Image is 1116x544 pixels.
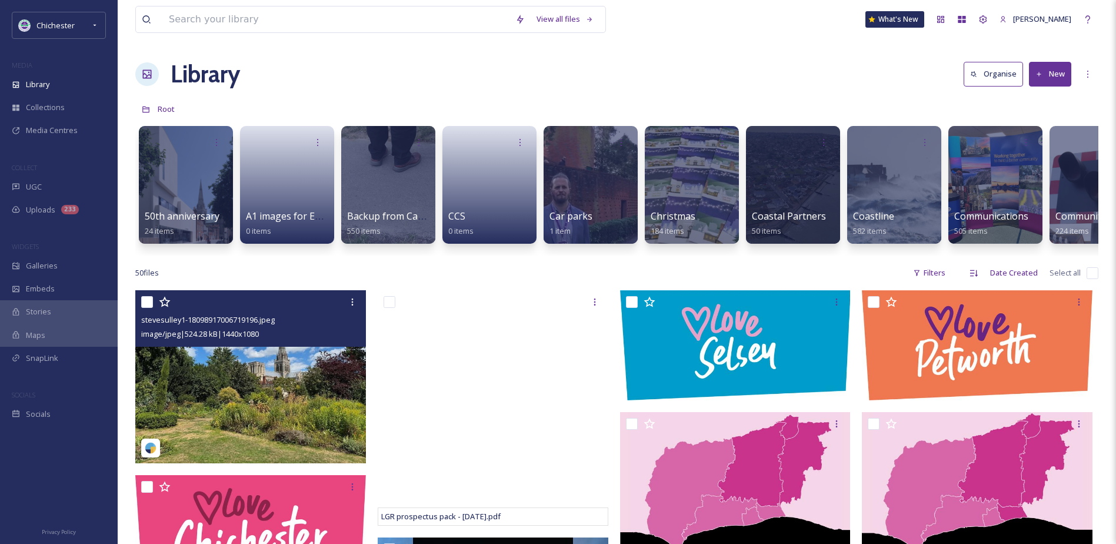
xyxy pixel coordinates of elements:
[651,210,695,223] span: Christmas
[549,211,592,236] a: Car parks1 item
[19,19,31,31] img: Logo_of_Chichester_District_Council.png
[26,330,45,341] span: Maps
[26,102,65,113] span: Collections
[549,210,592,223] span: Car parks
[135,267,159,278] span: 50 file s
[26,125,78,136] span: Media Centres
[145,225,174,236] span: 24 items
[141,314,275,325] span: stevesulley1-18098917006719196.jpeg
[347,210,441,223] span: Backup from Camera
[135,290,366,463] img: stevesulley1-18098917006719196.jpeg
[853,210,894,223] span: Coastline
[26,204,55,215] span: Uploads
[26,260,58,271] span: Galleries
[145,211,219,236] a: 50th anniversary24 items
[752,210,826,223] span: Coastal Partners
[26,353,58,364] span: SnapLink
[865,11,924,28] a: What's New
[1050,267,1081,278] span: Select all
[954,210,1028,223] span: Communications
[954,225,988,236] span: 505 items
[1055,211,1114,236] a: Communities224 items
[26,409,51,420] span: Socials
[42,524,76,538] a: Privacy Policy
[246,211,352,236] a: A1 images for EPH walls0 items
[246,210,352,223] span: A1 images for EPH walls
[752,225,781,236] span: 50 items
[12,61,32,69] span: MEDIA
[163,6,509,32] input: Search your library
[347,211,441,236] a: Backup from Camera550 items
[347,225,381,236] span: 550 items
[26,79,49,90] span: Library
[158,102,175,116] a: Root
[984,261,1044,284] div: Date Created
[651,225,684,236] span: 184 items
[26,283,55,294] span: Embeds
[158,104,175,114] span: Root
[12,163,37,172] span: COLLECT
[448,210,465,223] span: CCS
[549,225,571,236] span: 1 item
[12,242,39,251] span: WIDGETS
[651,211,695,236] a: Christmas184 items
[141,329,259,339] span: image/jpeg | 524.28 kB | 1440 x 1080
[145,210,219,223] span: 50th anniversary
[853,225,887,236] span: 582 items
[964,62,1029,86] a: Organise
[12,390,35,399] span: SOCIALS
[381,511,501,522] span: LGR prospectus pack - [DATE].pdf
[620,290,851,400] img: LoveSelsey-RGB.jpg
[1055,225,1089,236] span: 224 items
[42,528,76,536] span: Privacy Policy
[862,290,1092,400] img: LovePetworth-RGB.jpg
[36,20,75,31] span: Chichester
[752,211,826,236] a: Coastal Partners50 items
[26,181,42,193] span: UGC
[964,62,1023,86] button: Organise
[1029,62,1071,86] button: New
[448,225,474,236] span: 0 items
[1055,210,1114,223] span: Communities
[907,261,951,284] div: Filters
[26,306,51,317] span: Stories
[61,205,79,214] div: 233
[246,225,271,236] span: 0 items
[145,442,156,454] img: snapsea-logo.png
[171,57,240,92] a: Library
[448,211,474,236] a: CCS0 items
[994,8,1077,31] a: [PERSON_NAME]
[954,211,1028,236] a: Communications505 items
[531,8,599,31] a: View all files
[853,211,894,236] a: Coastline582 items
[1013,14,1071,24] span: [PERSON_NAME]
